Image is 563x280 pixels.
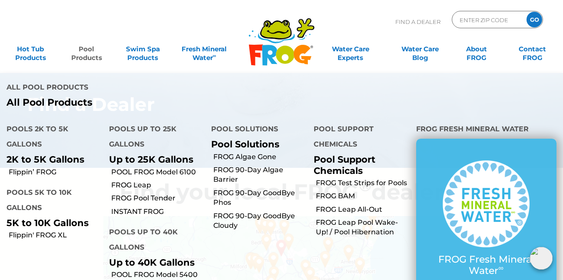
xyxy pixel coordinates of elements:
h4: Pools up to 25K Gallons [109,121,199,154]
p: FROG Fresh Mineral Water [434,254,539,277]
a: Water CareExperts [315,40,386,58]
a: Flippin' FROG XL [9,230,103,240]
a: Hot TubProducts [9,40,52,58]
h4: Pools 5K to 10K Gallons [7,185,96,217]
a: FROG Leap Pool Wake-Up! / Pool Hibernation [316,218,410,237]
p: Find A Dealer [395,11,440,33]
sup: ∞ [213,53,216,59]
a: FROG Algae Gone [213,152,307,162]
a: Swim SpaProducts [121,40,164,58]
a: FROG 90-Day GoodBye Phos [213,188,307,208]
p: Pool Support Chemicals [314,154,403,176]
a: POOL FROG Model 5400 [111,270,205,280]
a: FROG 90-Day Algae Barrier [213,165,307,185]
a: Water CareBlog [398,40,442,58]
a: FROG Leap [111,180,205,190]
a: FROG Leap All-Out [316,205,410,214]
a: INSTANT FROG [111,207,205,217]
h4: Pool Solutions [211,121,301,139]
img: openIcon [530,247,553,270]
h4: FROG Fresh Mineral Water [416,121,556,139]
a: PoolProducts [65,40,108,58]
h4: Pools up to 40K Gallons [109,224,199,257]
a: AboutFROG [454,40,498,58]
a: Fresh MineralWater∞ [177,40,232,58]
input: Zip Code Form [459,13,517,26]
a: FROG Test Strips for Pools [316,178,410,188]
h4: Pools 2K to 5K Gallons [7,121,96,154]
a: POOL FROG Model 6100 [111,167,205,177]
p: 2K to 5K Gallons [7,154,96,165]
p: Up to 40K Gallons [109,257,199,268]
h4: Pool Support Chemicals [314,121,403,154]
a: Flippin’ FROG [9,167,103,177]
a: Pool Solutions [211,139,279,150]
p: 5K to 10K Gallons [7,217,96,228]
p: Up to 25K Gallons [109,154,199,165]
a: FROG 90-Day GoodBye Cloudy [213,211,307,231]
a: All Pool Products [7,97,275,108]
input: GO [527,12,542,27]
a: FROG Pool Tender [111,193,205,203]
a: FROG BAM [316,191,410,201]
h4: All Pool Products [7,80,275,97]
a: ContactFROG [511,40,554,58]
sup: ∞ [498,263,503,272]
